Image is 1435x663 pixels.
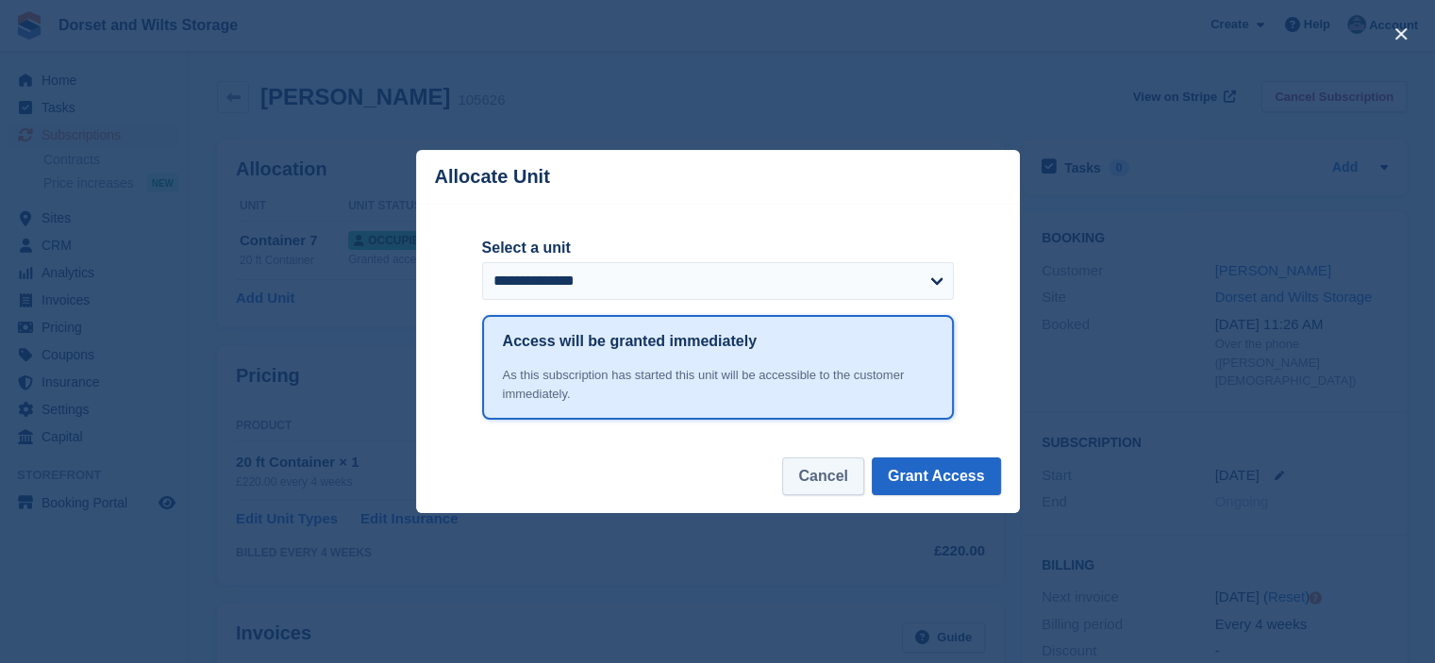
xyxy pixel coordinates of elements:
h1: Access will be granted immediately [503,330,757,353]
button: close [1386,19,1416,49]
label: Select a unit [482,237,954,259]
button: Cancel [782,457,863,495]
div: As this subscription has started this unit will be accessible to the customer immediately. [503,366,933,403]
p: Allocate Unit [435,166,550,188]
button: Grant Access [872,457,1001,495]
